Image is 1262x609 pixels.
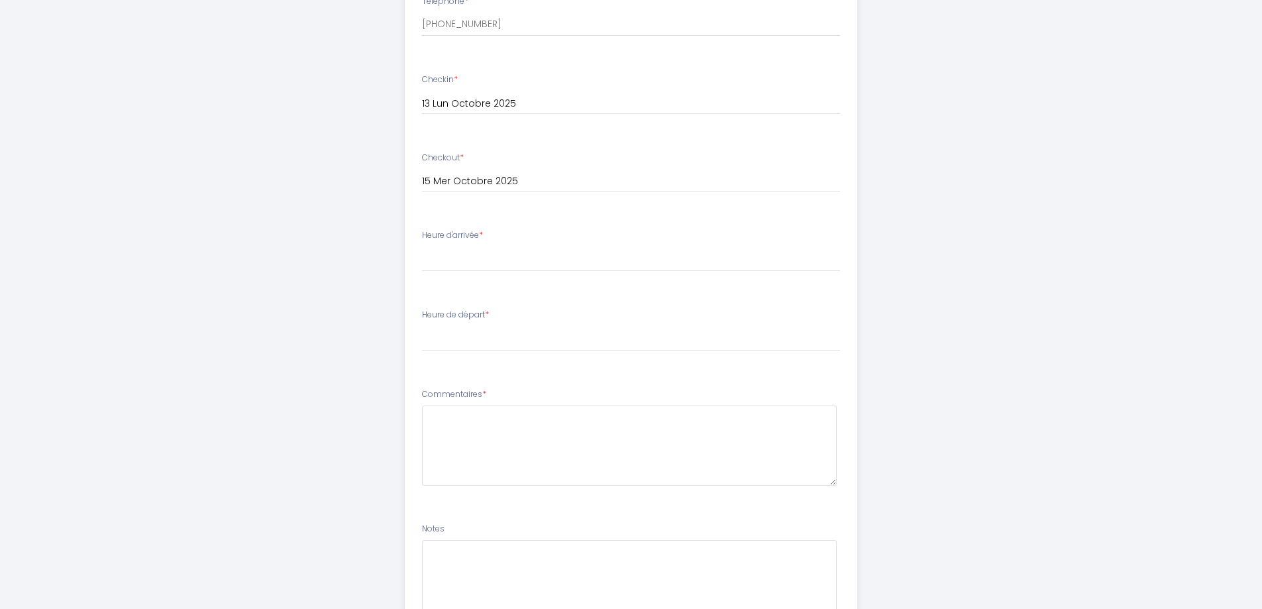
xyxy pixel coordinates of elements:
label: Heure d'arrivée [422,229,483,242]
label: Checkin [422,74,458,86]
label: Heure de départ [422,309,489,321]
label: Notes [422,523,445,535]
label: Commentaires [422,388,486,401]
label: Checkout [422,152,464,164]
